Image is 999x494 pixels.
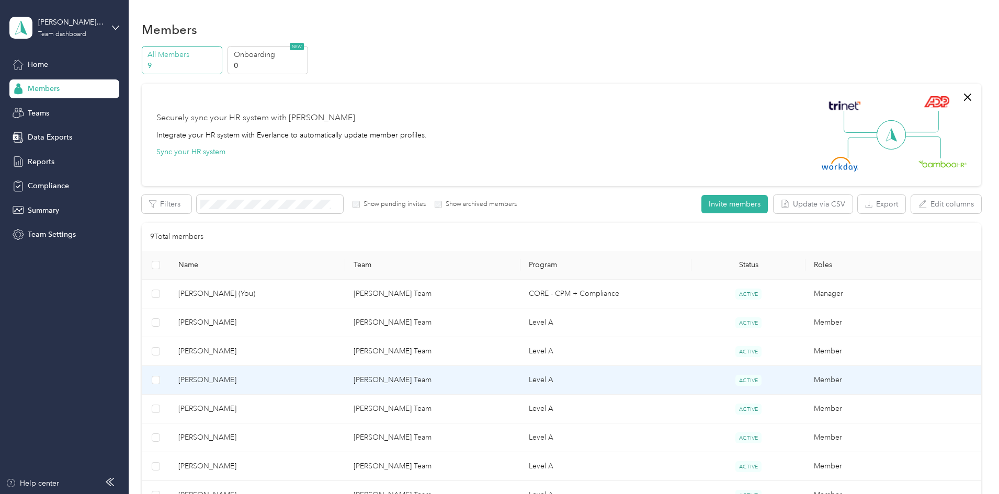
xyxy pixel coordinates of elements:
p: 9 [147,60,219,71]
td: Level A [520,308,691,337]
td: Candi Jackson's Team [345,280,520,308]
td: Candi Jackson's Team [345,337,520,366]
div: Securely sync your HR system with [PERSON_NAME] [156,112,355,124]
th: Status [691,251,805,280]
span: Data Exports [28,132,72,143]
td: Member [805,395,981,423]
td: Diana L. Callaway [170,395,345,423]
button: Update via CSV [774,195,853,213]
span: Teams [28,108,49,119]
p: All Members [147,49,219,60]
label: Show archived members [442,200,517,209]
iframe: Everlance-gr Chat Button Frame [940,435,999,494]
span: Compliance [28,180,69,191]
td: Candi Jackson's Team [345,452,520,481]
span: Members [28,83,60,94]
td: Member [805,308,981,337]
span: [PERSON_NAME] [178,432,337,443]
span: [PERSON_NAME] [178,317,337,328]
div: [PERSON_NAME] Team [38,17,104,28]
img: Line Left Down [847,136,884,158]
th: Roles [805,251,981,280]
span: Team Settings [28,229,76,240]
td: Manager [805,280,981,308]
span: Reports [28,156,54,167]
th: Name [170,251,345,280]
button: Help center [6,478,59,489]
td: Level A [520,423,691,452]
td: Tina M. Ake [170,366,345,395]
div: Team dashboard [38,31,86,38]
img: Workday [822,157,858,171]
label: Show pending invites [360,200,426,209]
p: 0 [234,60,305,71]
span: ACTIVE [735,404,762,415]
td: Member [805,366,981,395]
td: Level A [520,337,691,366]
span: [PERSON_NAME] (You) [178,288,337,300]
td: Level A [520,395,691,423]
span: NEW [290,43,304,50]
span: ACTIVE [735,432,762,443]
span: Name [178,260,337,269]
span: ACTIVE [735,461,762,472]
td: Candi Jackson's Team [345,395,520,423]
span: ACTIVE [735,317,762,328]
td: Candi Jackson's Team [345,366,520,395]
button: Filters [142,195,191,213]
img: Line Left Up [844,111,880,133]
button: Export [858,195,905,213]
td: Christine M. Bolton [170,308,345,337]
span: ACTIVE [735,375,762,386]
span: ACTIVE [735,289,762,300]
p: 9 Total members [150,231,203,243]
img: ADP [924,96,949,108]
td: Level A [520,366,691,395]
td: Member [805,452,981,481]
td: Melissa R. Schairer [170,337,345,366]
p: Onboarding [234,49,305,60]
td: Member [805,337,981,366]
td: CORE - CPM + Compliance [520,280,691,308]
img: Line Right Up [902,111,939,133]
td: Candi Jackson's Team [345,308,520,337]
th: Program [520,251,691,280]
span: ACTIVE [735,346,762,357]
img: Trinet [826,98,863,113]
span: Home [28,59,48,70]
button: Sync your HR system [156,146,225,157]
span: [PERSON_NAME] [178,346,337,357]
button: Edit columns [911,195,981,213]
td: Level A [520,452,691,481]
span: Summary [28,205,59,216]
span: [PERSON_NAME] [178,374,337,386]
th: Team [345,251,520,280]
td: Ronnie J. Hicks [170,423,345,452]
img: Line Right Down [904,136,941,159]
button: Invite members [701,195,768,213]
td: Candi Jackson's Team [345,423,520,452]
td: Member [805,423,981,452]
img: BambooHR [918,160,967,167]
div: Integrate your HR system with Everlance to automatically update member profiles. [156,130,427,141]
td: Candace L. Jackson (You) [170,280,345,308]
span: [PERSON_NAME] [178,403,337,415]
h1: Members [142,24,197,35]
td: Dina L. Wilson [170,452,345,481]
span: [PERSON_NAME] [178,461,337,472]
